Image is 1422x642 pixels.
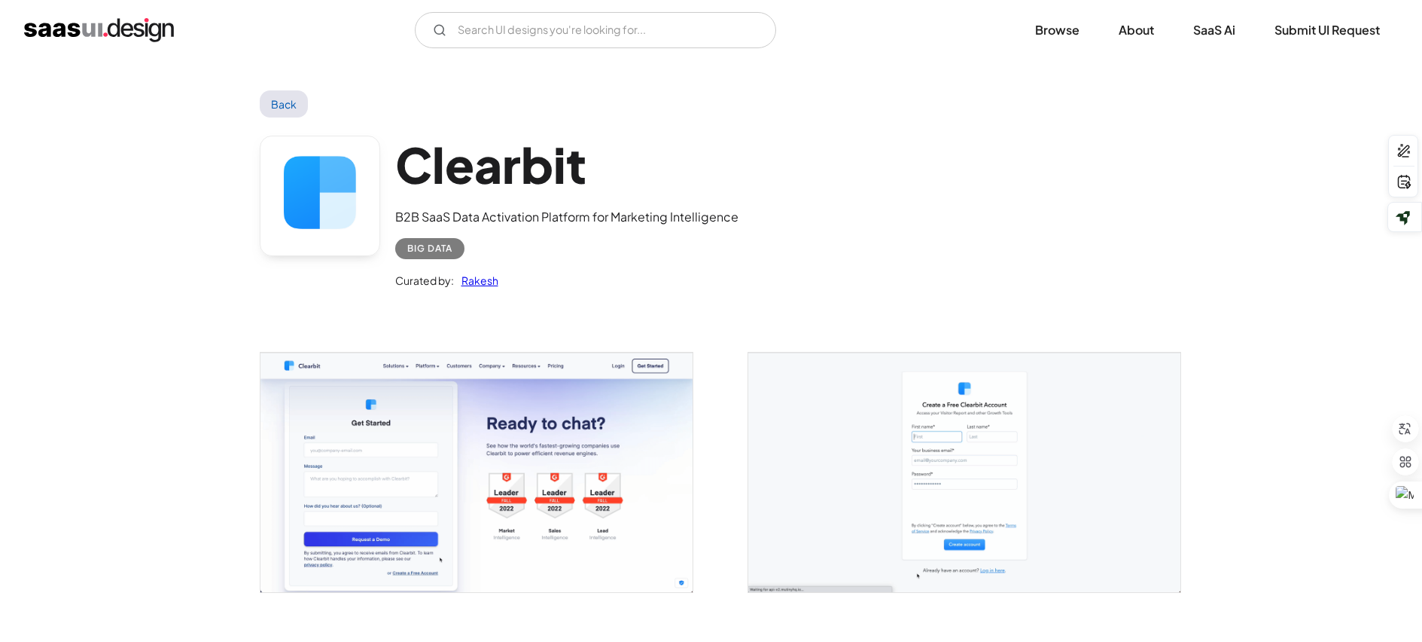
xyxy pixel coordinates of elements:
div: Big Data [407,240,452,258]
input: Search UI designs you're looking for... [415,12,776,48]
div: Curated by: [395,271,454,289]
a: About [1101,14,1172,47]
form: Email Form [415,12,776,48]
img: 642417eeb999f313aae9725a_Clearbit%20Get%20Started.png [260,353,693,592]
a: SaaS Ai [1175,14,1253,47]
img: 642417ed75222ad03b56f6ee_Clearbit%20Create%20Free%20Account.png [748,353,1180,592]
a: open lightbox [748,353,1180,592]
a: open lightbox [260,353,693,592]
a: Rakesh [454,271,498,289]
h1: Clearbit [395,136,738,194]
a: Submit UI Request [1256,14,1398,47]
div: B2B SaaS Data Activation Platform for Marketing Intelligence [395,208,738,226]
a: Back [260,90,309,118]
a: Browse [1017,14,1098,47]
a: home [24,18,174,42]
